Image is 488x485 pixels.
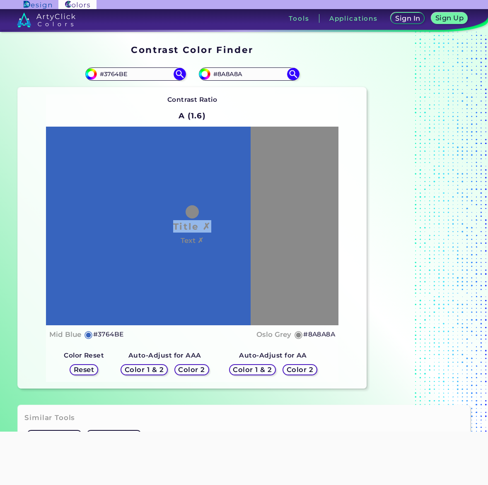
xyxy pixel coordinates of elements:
[288,367,312,373] h5: Color 2
[17,12,75,27] img: logo_artyclick_colors_white.svg
[210,68,287,79] input: type color 2..
[93,329,124,340] h5: #3764BE
[181,235,203,247] h4: Text ✗
[131,43,253,56] h1: Contrast Color Finder
[289,15,309,22] h3: Tools
[235,367,270,373] h5: Color 1 & 2
[84,329,93,339] h5: ◉
[303,329,335,340] h5: #8A8A8A
[174,68,186,80] img: icon search
[393,13,423,24] a: Sign In
[175,107,210,125] h2: A (1.6)
[370,41,474,392] iframe: Advertisement
[64,351,104,359] strong: Color Reset
[24,1,51,9] img: ArtyClick Design logo
[433,13,466,24] a: Sign Up
[294,329,303,339] h5: ◉
[180,367,204,373] h5: Color 2
[49,329,81,341] h4: Mid Blue
[75,367,93,373] h5: Reset
[437,15,462,21] h5: Sign Up
[239,351,307,359] strong: Auto-Adjust for AA
[97,68,174,79] input: type color 1..
[173,220,211,233] h1: Title ✗
[396,15,419,22] h5: Sign In
[329,15,378,22] h3: Applications
[24,413,75,423] h3: Similar Tools
[167,96,217,103] strong: Contrast Ratio
[126,367,162,373] h5: Color 1 & 2
[36,432,452,483] iframe: Advertisement
[287,68,300,80] img: icon search
[256,329,291,341] h4: Oslo Grey
[128,351,201,359] strong: Auto-Adjust for AAA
